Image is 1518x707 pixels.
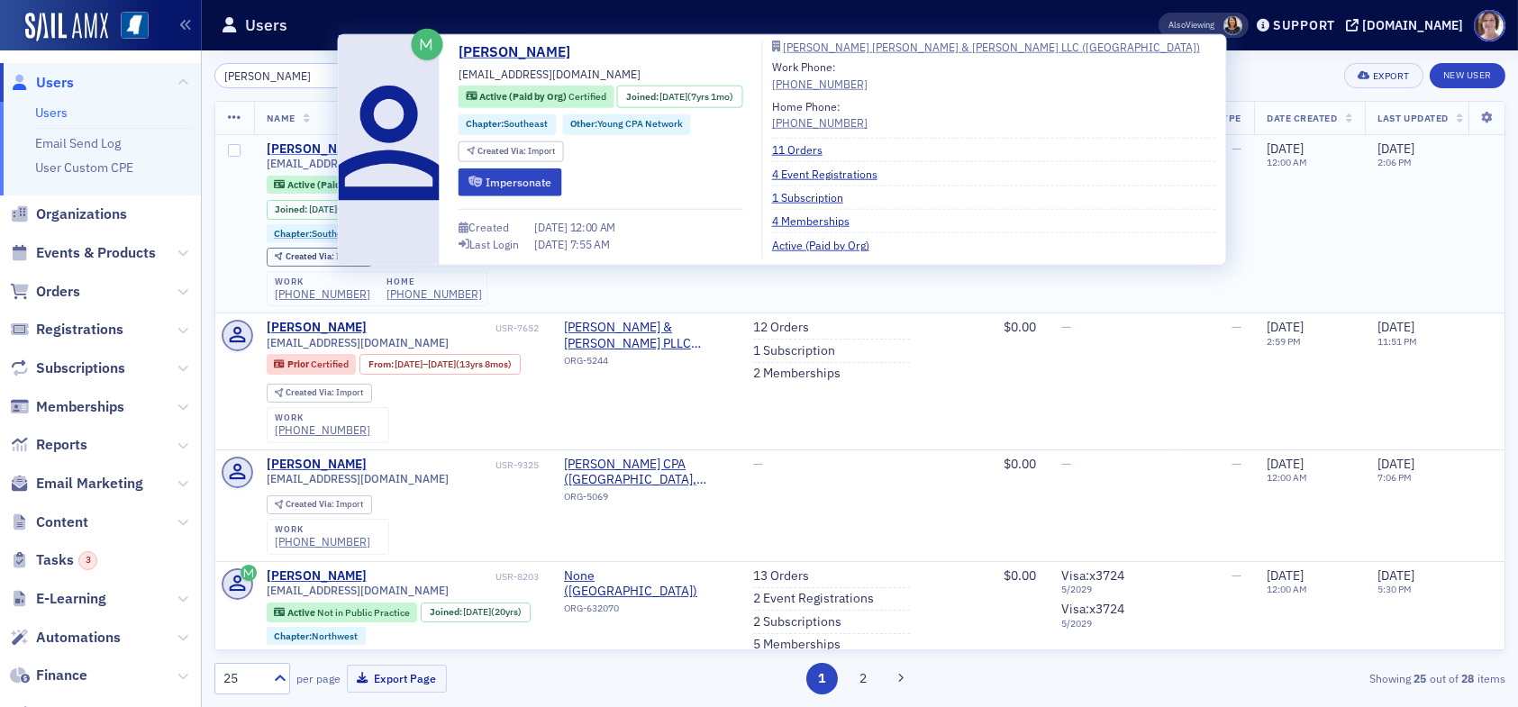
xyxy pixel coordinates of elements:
[772,75,868,91] a: [PHONE_NUMBER]
[275,535,370,548] a: [PHONE_NUMBER]
[267,157,449,170] span: [EMAIL_ADDRESS][DOMAIN_NAME]
[395,358,512,370] div: – (13yrs 8mos)
[772,189,857,205] a: 1 Subscription
[659,89,687,102] span: [DATE]
[108,12,149,42] a: View Homepage
[753,591,874,607] a: 2 Event Registrations
[274,606,409,618] a: Active Not in Public Practice
[275,423,370,437] a: [PHONE_NUMBER]
[275,287,370,301] div: [PHONE_NUMBER]
[369,459,539,471] div: USR-9325
[287,178,377,191] span: Active (Paid by Org)
[1061,584,1163,595] span: 5 / 2029
[463,606,522,618] div: (20yrs)
[10,204,127,224] a: Organizations
[1267,140,1304,157] span: [DATE]
[1004,567,1036,584] span: $0.00
[1232,456,1241,472] span: —
[466,89,605,104] a: Active (Paid by Org) Certified
[311,358,349,370] span: Certified
[286,500,363,510] div: Import
[267,336,449,349] span: [EMAIL_ADDRESS][DOMAIN_NAME]
[1087,670,1505,686] div: Showing out of items
[10,73,74,93] a: Users
[275,276,370,287] div: work
[287,358,311,370] span: Prior
[1267,335,1301,348] time: 2:59 PM
[568,90,606,103] span: Certified
[459,41,584,63] a: [PERSON_NAME]
[1377,112,1448,124] span: Last Updated
[36,628,121,648] span: Automations
[275,412,370,423] div: work
[10,550,97,570] a: Tasks3
[534,237,570,251] span: [DATE]
[267,112,295,124] span: Name
[1267,112,1337,124] span: Date Created
[35,159,133,176] a: User Custom CPE
[309,203,337,215] span: [DATE]
[1377,156,1412,168] time: 2:06 PM
[421,603,531,622] div: Joined: 2005-09-01 00:00:00
[121,12,149,40] img: SailAMX
[466,117,548,131] a: Chapter:Southeast
[1232,319,1241,335] span: —
[459,168,562,195] button: Impersonate
[287,606,317,619] span: Active
[753,568,809,585] a: 13 Orders
[1267,319,1304,335] span: [DATE]
[286,388,363,398] div: Import
[267,200,392,220] div: Joined: 2018-08-13 00:00:00
[570,117,597,130] span: Other :
[10,474,143,494] a: Email Marketing
[466,117,504,130] span: Chapter :
[570,117,683,131] a: Other:Young CPA Network
[477,145,528,157] span: Created Via :
[564,457,728,488] a: [PERSON_NAME] CPA ([GEOGRAPHIC_DATA], [GEOGRAPHIC_DATA])
[469,240,519,249] div: Last Login
[286,498,336,510] span: Created Via :
[267,584,449,597] span: [EMAIL_ADDRESS][DOMAIN_NAME]
[10,282,80,302] a: Orders
[1377,471,1412,484] time: 7:06 PM
[10,243,156,263] a: Events & Products
[275,524,370,535] div: work
[1430,63,1505,88] a: New User
[428,358,456,370] span: [DATE]
[36,474,143,494] span: Email Marketing
[847,663,878,694] button: 2
[1411,670,1430,686] strong: 25
[245,14,287,36] h1: Users
[463,605,491,618] span: [DATE]
[753,456,763,472] span: —
[267,603,418,622] div: Active: Active: Not in Public Practice
[1232,140,1241,157] span: —
[36,512,88,532] span: Content
[10,397,124,417] a: Memberships
[753,343,835,359] a: 1 Subscription
[274,178,414,190] a: Active (Paid by Org) Certified
[10,435,87,455] a: Reports
[459,140,564,161] div: Created Via: Import
[1168,19,1214,32] span: Viewing
[468,222,509,232] div: Created
[36,589,106,609] span: E-Learning
[1377,456,1414,472] span: [DATE]
[369,322,539,334] div: USR-7652
[1061,319,1071,335] span: —
[1459,670,1477,686] strong: 28
[459,113,557,134] div: Chapter:
[267,141,367,158] a: [PERSON_NAME]
[477,147,555,157] div: Import
[78,551,97,570] div: 3
[10,512,88,532] a: Content
[1377,140,1414,157] span: [DATE]
[479,90,568,103] span: Active (Paid by Org)
[267,472,449,485] span: [EMAIL_ADDRESS][DOMAIN_NAME]
[267,354,357,374] div: Prior: Prior: Certified
[1267,456,1304,472] span: [DATE]
[772,41,1216,52] a: [PERSON_NAME] [PERSON_NAME] & [PERSON_NAME] LLC ([GEOGRAPHIC_DATA])
[36,282,80,302] span: Orders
